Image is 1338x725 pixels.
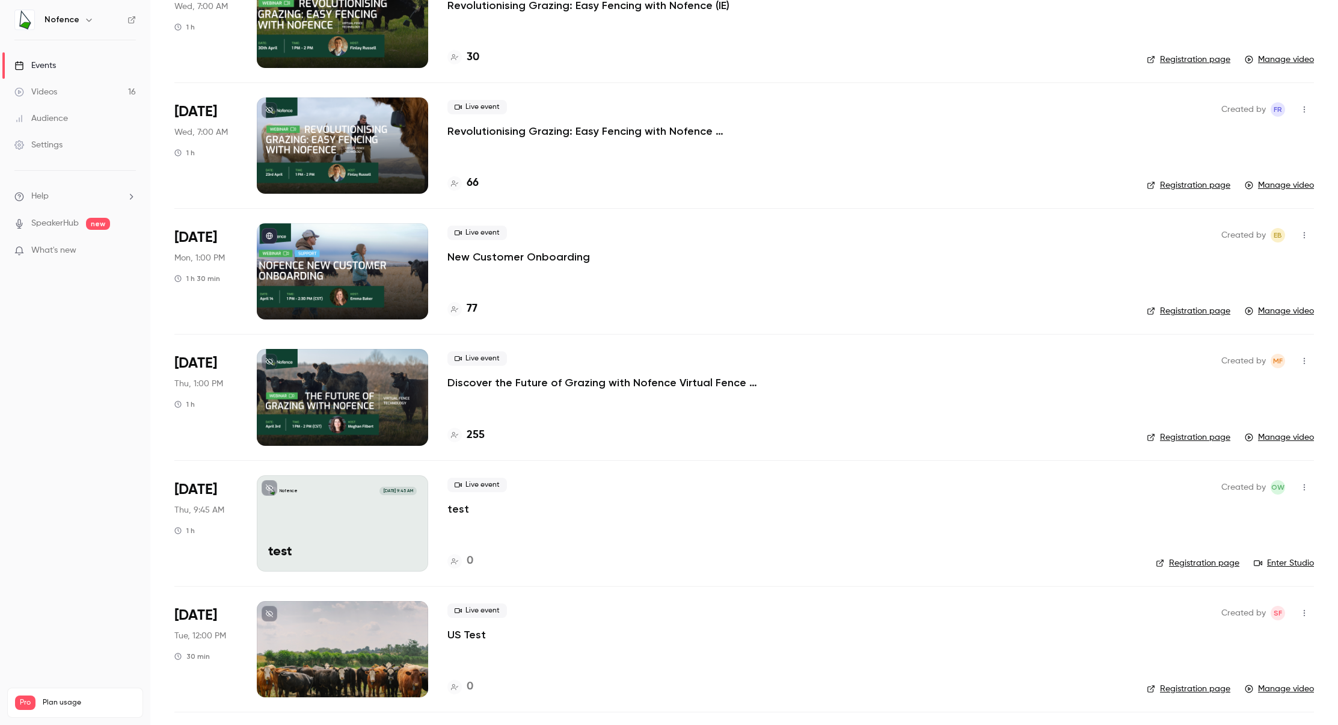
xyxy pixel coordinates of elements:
a: US Test [447,628,486,642]
p: Nofence [280,488,298,494]
span: OW [1271,480,1284,495]
a: 77 [447,301,477,317]
div: 30 min [174,652,210,661]
div: 1 h [174,148,195,158]
span: Finlay Russell [1271,102,1285,117]
span: [DATE] [174,102,217,122]
iframe: Noticeable Trigger [121,245,136,256]
a: Registration page [1147,305,1230,317]
div: Apr 3 Thu, 1:00 PM (America/Chicago) [174,349,238,445]
span: [DATE] [174,606,217,625]
h4: 0 [467,679,473,695]
span: Oda Westby [1271,480,1285,495]
h4: 255 [467,427,485,443]
span: Created by [1221,102,1266,117]
span: [DATE] [174,354,217,373]
span: Synne Foss [1271,606,1285,620]
h4: 66 [467,175,479,191]
a: SpeakerHub [31,217,79,230]
a: 0 [447,679,473,695]
a: 0 [447,553,473,569]
a: Registration page [1156,557,1239,569]
a: 255 [447,427,485,443]
a: Manage video [1245,683,1314,695]
span: Wed, 7:00 AM [174,1,228,13]
span: Mon, 1:00 PM [174,252,225,264]
li: help-dropdown-opener [14,190,136,203]
div: Apr 14 Mon, 1:00 PM (America/Chicago) [174,223,238,319]
h4: 77 [467,301,477,317]
span: Pro [15,696,35,710]
div: 1 h [174,526,195,535]
a: Registration page [1147,431,1230,443]
span: Plan usage [43,698,135,708]
a: Registration page [1147,683,1230,695]
span: Created by [1221,606,1266,620]
span: Created by [1221,480,1266,495]
span: Thu, 1:00 PM [174,378,223,390]
div: Videos [14,86,57,98]
h4: 30 [467,49,479,66]
a: Manage video [1245,54,1314,66]
a: 30 [447,49,479,66]
span: Tue, 12:00 PM [174,630,226,642]
div: Settings [14,139,63,151]
span: Live event [447,351,507,366]
a: Registration page [1147,54,1230,66]
span: new [86,218,110,230]
span: [DATE] [174,228,217,247]
span: What's new [31,244,76,257]
a: Manage video [1245,431,1314,443]
a: Revolutionising Grazing: Easy Fencing with Nofence ([GEOGRAPHIC_DATA]) [447,124,808,138]
div: Audience [14,113,68,125]
span: [DATE] [174,480,217,499]
a: 66 [447,175,479,191]
h4: 0 [467,553,473,569]
span: FR [1274,102,1282,117]
a: New Customer Onboarding [447,250,590,264]
span: SF [1274,606,1282,620]
span: Thu, 9:45 AM [174,504,224,516]
span: Live event [447,603,507,618]
span: Created by [1221,228,1266,242]
a: Enter Studio [1254,557,1314,569]
span: Meghan Filbert [1271,354,1285,368]
a: Manage video [1245,305,1314,317]
span: Created by [1221,354,1266,368]
div: Events [14,60,56,72]
span: Emma Baker [1271,228,1285,242]
a: test [447,502,469,516]
span: Help [31,190,49,203]
span: EB [1274,228,1282,242]
span: Live event [447,226,507,240]
div: Mar 20 Thu, 3:45 PM (Europe/Oslo) [174,475,238,572]
div: 1 h 30 min [174,274,220,283]
a: testNofence[DATE] 9:45 AMtest [257,475,428,572]
span: Wed, 7:00 AM [174,126,228,138]
div: 1 h [174,400,195,409]
span: [DATE] 9:45 AM [379,487,416,495]
a: Discover the Future of Grazing with Nofence Virtual Fence Technology [447,375,808,390]
span: MF [1273,354,1283,368]
h6: Nofence [44,14,79,26]
a: Manage video [1245,179,1314,191]
span: Live event [447,478,507,492]
div: Mar 18 Tue, 6:00 PM (Europe/Oslo) [174,601,238,697]
a: Registration page [1147,179,1230,191]
span: Live event [447,100,507,114]
div: Apr 23 Wed, 1:00 PM (Europe/London) [174,97,238,194]
p: test [268,545,417,560]
img: Nofence [15,10,34,29]
div: 1 h [174,22,195,32]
